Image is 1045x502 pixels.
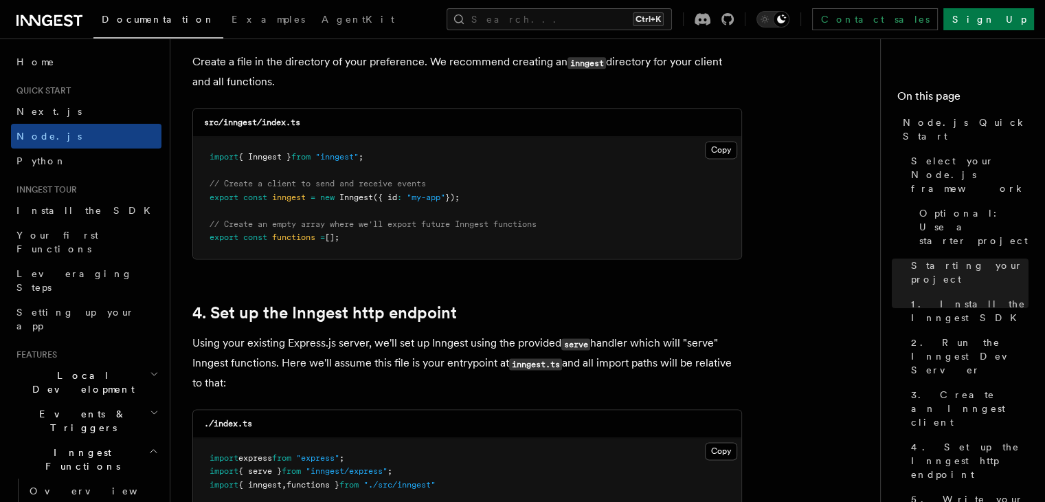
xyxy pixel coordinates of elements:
span: Quick start [11,85,71,96]
span: AgentKit [322,14,394,25]
span: Inngest [339,193,373,202]
a: 3. Create an Inngest client [906,382,1029,435]
span: export [210,232,238,242]
button: Inngest Functions [11,440,161,479]
p: Using your existing Express.js server, we'll set up Inngest using the provided handler which will... [192,334,742,393]
span: // Create a client to send and receive events [210,179,426,188]
span: express [238,453,272,463]
span: from [339,480,359,490]
a: Documentation [93,4,223,39]
span: export [210,193,238,202]
code: src/inngest/index.ts [204,118,300,127]
span: "inngest" [315,152,359,162]
span: 3. Create an Inngest client [911,388,1029,429]
span: { Inngest } [238,152,291,162]
a: AgentKit [313,4,403,37]
button: Local Development [11,363,161,402]
span: ({ id [373,193,397,202]
a: Optional: Use a starter project [914,201,1029,253]
a: Contact sales [812,8,938,30]
a: 1. Install the Inngest SDK [906,292,1029,330]
span: 4. Set up the Inngest http endpoint [911,440,1029,481]
span: from [282,466,301,476]
span: Overview [30,485,171,496]
a: Node.js Quick Start [897,110,1029,149]
span: ; [387,466,392,476]
span: from [272,453,291,463]
span: import [210,152,238,162]
span: inngest [272,193,306,202]
span: Documentation [102,14,215,25]
span: Inngest Functions [11,446,148,473]
span: from [291,152,311,162]
span: { serve } [238,466,282,476]
a: 4. Set up the Inngest http endpoint [192,303,457,323]
span: import [210,480,238,490]
span: 1. Install the Inngest SDK [911,297,1029,325]
code: inngest [568,57,606,69]
span: Setting up your app [16,307,135,331]
span: new [320,193,335,202]
span: }); [445,193,460,202]
span: Home [16,55,55,69]
kbd: Ctrl+K [633,12,664,26]
span: Examples [232,14,305,25]
a: 2. Run the Inngest Dev Server [906,330,1029,382]
a: 4. Set up the Inngest http endpoint [906,435,1029,487]
span: []; [325,232,339,242]
span: Inngest tour [11,184,77,195]
span: Starting your project [911,259,1029,286]
span: : [397,193,402,202]
a: Node.js [11,124,161,149]
code: serve [561,338,590,350]
code: inngest.ts [509,358,562,370]
span: { inngest [238,480,282,490]
span: Node.js [16,131,82,142]
span: ; [339,453,344,463]
span: ; [359,152,363,162]
span: Next.js [16,106,82,117]
span: "inngest/express" [306,466,387,476]
a: Sign Up [943,8,1034,30]
span: "./src/inngest" [363,480,436,490]
span: , [282,480,286,490]
span: import [210,466,238,476]
span: Python [16,155,67,166]
p: Create a file in the directory of your preference. We recommend creating an directory for your cl... [192,52,742,91]
span: 2. Run the Inngest Dev Server [911,336,1029,377]
span: "express" [296,453,339,463]
button: Copy [705,141,737,159]
span: Your first Functions [16,230,98,254]
h4: On this page [897,88,1029,110]
span: = [311,193,315,202]
span: functions [272,232,315,242]
button: Copy [705,442,737,460]
a: Examples [223,4,313,37]
a: Starting your project [906,253,1029,292]
span: Select your Node.js framework [911,154,1029,195]
a: Python [11,149,161,173]
a: Setting up your app [11,300,161,338]
span: import [210,453,238,463]
span: const [243,193,267,202]
span: Install the SDK [16,205,159,216]
span: functions } [286,480,339,490]
span: Leveraging Steps [16,268,133,293]
span: const [243,232,267,242]
a: Your first Functions [11,223,161,261]
a: Install the SDK [11,198,161,223]
button: Toggle dark mode [756,11,789,28]
button: Search...Ctrl+K [447,8,672,30]
a: Next.js [11,99,161,124]
a: Home [11,50,161,74]
span: Features [11,349,57,360]
span: = [320,232,325,242]
span: Node.js Quick Start [903,116,1029,143]
button: Events & Triggers [11,402,161,440]
span: "my-app" [407,193,445,202]
a: Leveraging Steps [11,261,161,300]
a: Select your Node.js framework [906,149,1029,201]
span: Optional: Use a starter project [919,206,1029,248]
span: Events & Triggers [11,407,150,435]
span: Local Development [11,369,150,396]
